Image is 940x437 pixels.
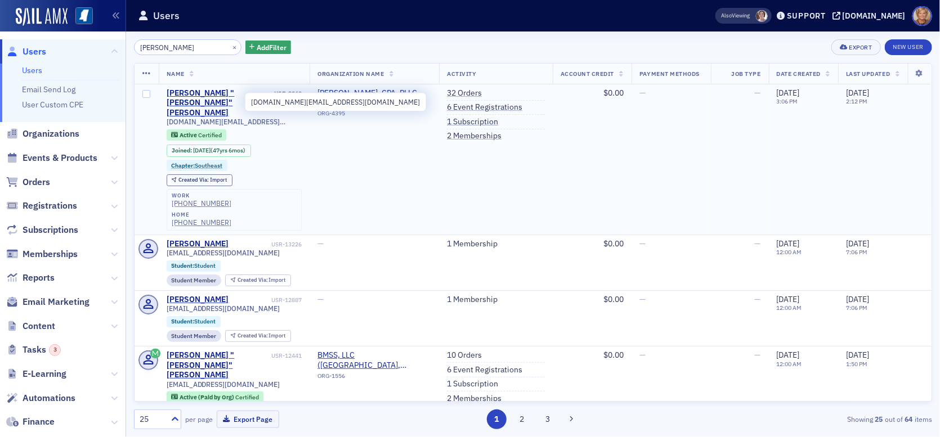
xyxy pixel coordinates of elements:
div: Student Member [167,330,222,342]
span: Events & Products [23,152,97,164]
span: — [639,88,646,98]
a: Memberships [6,248,78,260]
a: [PERSON_NAME] [167,295,229,305]
div: Export [849,44,872,51]
a: Orders [6,176,50,188]
span: Created Via : [238,332,269,339]
div: Student: [167,260,221,272]
span: Active (Paid by Org) [180,393,235,401]
a: BMSS, LLC ([GEOGRAPHIC_DATA], [GEOGRAPHIC_DATA]) [317,350,431,370]
div: ORG-4395 [317,110,431,121]
button: 3 [538,409,558,429]
span: E-Learning [23,368,66,380]
label: per page [185,414,213,424]
a: Active Certified [171,131,221,138]
button: × [230,42,240,52]
span: Payment Methods [639,70,700,78]
div: Also [722,12,732,19]
time: 12:00 AM [777,304,802,312]
a: 2 Memberships [447,394,502,404]
span: Student : [171,317,194,325]
span: [EMAIL_ADDRESS][DOMAIN_NAME] [167,380,280,389]
span: Created Via : [238,276,269,283]
time: 1:50 PM [846,360,867,368]
a: Content [6,320,55,332]
div: Created Via: Import [225,330,291,342]
span: $0.00 [603,350,624,360]
a: [PERSON_NAME], CPA, PLLC ([GEOGRAPHIC_DATA], [GEOGRAPHIC_DATA]) [317,88,431,108]
a: Events & Products [6,152,97,164]
span: [DATE] [777,350,800,360]
div: ORG-1556 [317,372,431,384]
button: Export [831,39,880,55]
span: Users [23,46,46,58]
span: Memberships [23,248,78,260]
time: 12:00 AM [777,248,802,256]
a: [PERSON_NAME] [167,239,229,249]
span: Tasks [23,344,61,356]
span: [DATE] [846,294,869,304]
span: Subscriptions [23,224,78,236]
strong: 64 [903,414,915,424]
div: [PERSON_NAME] "[PERSON_NAME]" [PERSON_NAME] [167,88,272,118]
a: Registrations [6,200,77,212]
a: Active (Paid by Org) Certified [171,394,258,401]
span: Last Updated [846,70,890,78]
span: Activity [447,70,476,78]
span: [DATE] [846,238,869,249]
span: BMSS, LLC (Ridgeland, MS) [317,350,431,370]
span: Active [180,131,198,139]
input: Search… [134,39,241,55]
a: Users [22,65,42,75]
span: $0.00 [603,294,624,304]
span: [DATE] [777,294,800,304]
a: Email Marketing [6,296,89,308]
span: Orders [23,176,50,188]
a: 6 Event Registrations [447,102,522,112]
span: Date Created [777,70,821,78]
a: 10 Orders [447,350,482,361]
span: — [317,238,324,249]
div: Support [787,11,826,21]
span: — [317,294,324,304]
span: Account Credit [561,70,614,78]
span: Profile [912,6,932,26]
div: home [172,211,231,218]
span: Certified [198,131,222,139]
span: Finance [23,416,55,428]
div: Active: Active: Certified [167,129,227,141]
span: [DATE] [846,88,869,98]
div: USR-12441 [271,352,302,359]
a: E-Learning [6,368,66,380]
span: Content [23,320,55,332]
span: — [755,294,761,304]
a: SailAMX [16,8,68,26]
span: — [639,294,646,304]
a: Email Send Log [22,84,75,94]
span: — [755,88,761,98]
div: Showing out of items [674,414,932,424]
div: Chapter: [167,160,228,171]
strong: 25 [873,414,885,424]
div: [DOMAIN_NAME] [843,11,906,21]
span: $0.00 [603,238,624,249]
div: Import [238,277,286,283]
div: Created Via: Import [167,174,232,186]
a: 1 Membership [447,239,498,249]
time: 3:06 PM [777,97,798,105]
span: Viewing [722,12,750,20]
span: Automations [23,392,75,404]
a: 1 Membership [447,295,498,305]
a: 1 Subscription [447,379,498,389]
a: [PERSON_NAME] "[PERSON_NAME]" [PERSON_NAME] [167,350,270,380]
div: Active (Paid by Org): Active (Paid by Org): Certified [167,391,264,403]
span: Organizations [23,128,79,140]
img: SailAMX [75,7,93,25]
a: Organizations [6,128,79,140]
time: 7:06 PM [846,304,867,312]
span: Job Type [732,70,761,78]
a: Reports [6,272,55,284]
span: Email Marketing [23,296,89,308]
a: Subscriptions [6,224,78,236]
